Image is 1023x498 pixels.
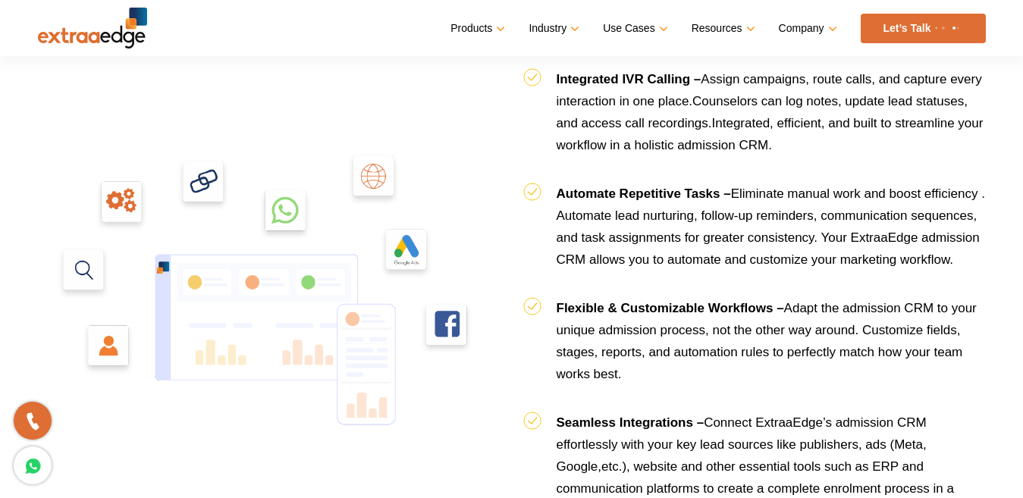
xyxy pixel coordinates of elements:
b: Integrated IVR Calling – [557,72,701,86]
a: Company [779,17,834,39]
span: Assign campaigns, route calls, and capture every interaction in one place. [557,72,982,108]
a: Resources [692,17,752,39]
b: Flexible & Customizable Workflows – [557,301,784,315]
a: Use Cases [603,17,664,39]
a: Products [450,17,502,39]
span: Integrated, efficient, and built to streamline your workflow in a holistic admission CRM. [557,116,984,152]
b: Automate Repetitive Tasks – [557,186,731,201]
b: Seamless Integrations – [557,415,704,430]
a: Industry [529,17,576,39]
span: Counselors can log notes, update lead statuses, and access call recordings. [557,94,968,130]
span: Eliminate manual work and boost efficiency . Automate lead nurturing, follow-up reminders, commun... [557,186,985,267]
a: Let’s Talk [861,14,986,43]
